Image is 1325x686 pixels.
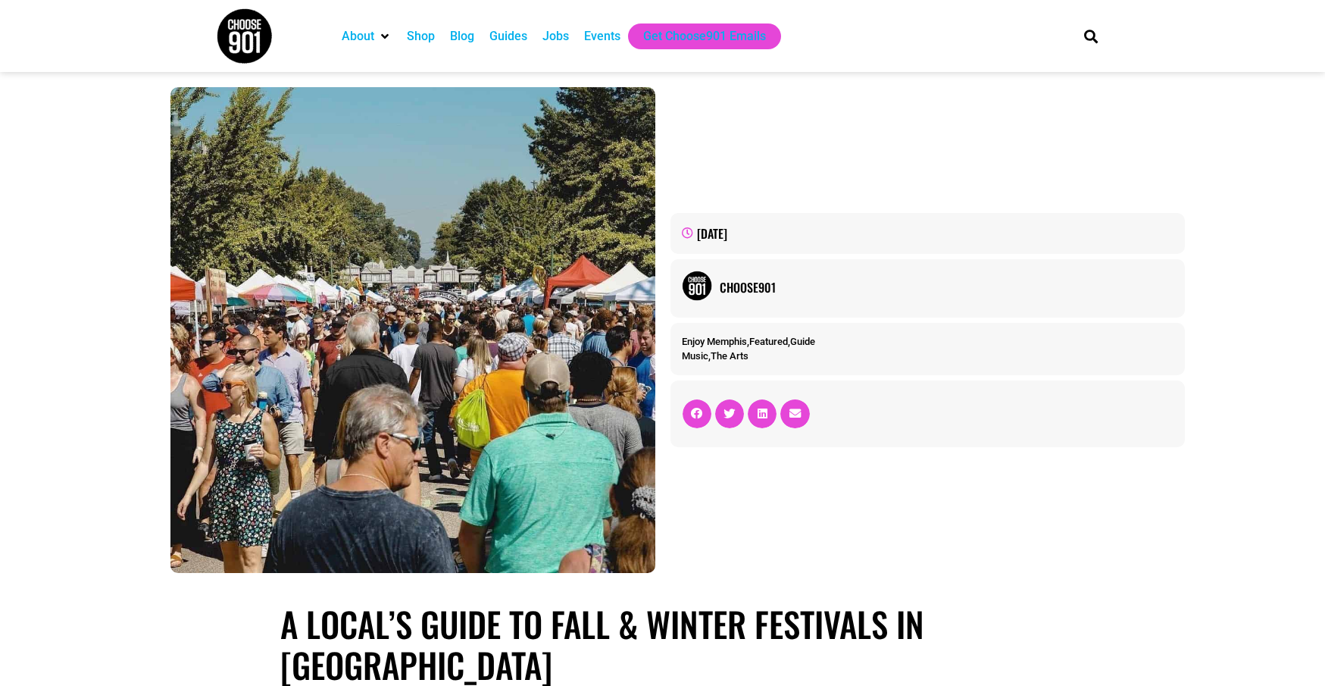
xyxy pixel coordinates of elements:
[280,603,1045,685] h1: A Local’s Guide to Fall & Winter Festivals in [GEOGRAPHIC_DATA]
[342,27,374,45] a: About
[334,23,1058,49] nav: Main nav
[682,336,747,347] a: Enjoy Memphis
[334,23,399,49] div: About
[682,271,712,301] img: Picture of Choose901
[720,278,1174,296] a: Choose901
[643,27,766,45] a: Get Choose901 Emails
[748,399,777,428] div: Share on linkedin
[711,350,748,362] a: The Arts
[790,336,815,347] a: Guide
[682,350,708,362] a: Music
[489,27,527,45] a: Guides
[450,27,474,45] a: Blog
[715,399,744,428] div: Share on twitter
[780,399,809,428] div: Share on email
[682,336,815,347] span: , ,
[1078,23,1103,49] div: Search
[407,27,435,45] a: Shop
[682,350,748,362] span: ,
[697,224,727,243] time: [DATE]
[683,399,711,428] div: Share on facebook
[584,27,620,45] a: Events
[542,27,569,45] a: Jobs
[749,336,788,347] a: Featured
